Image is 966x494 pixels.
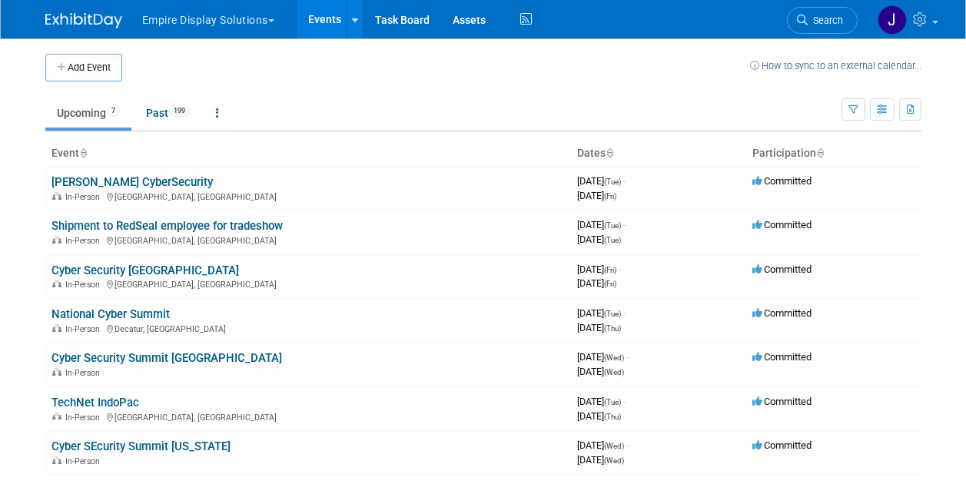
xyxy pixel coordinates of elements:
span: (Tue) [604,236,621,244]
span: (Wed) [604,368,624,376]
span: In-Person [65,368,105,378]
span: (Thu) [604,324,621,333]
div: [GEOGRAPHIC_DATA], [GEOGRAPHIC_DATA] [51,234,565,246]
a: TechNet IndoPac [51,396,139,409]
span: - [623,396,626,407]
span: (Fri) [604,280,616,288]
span: [DATE] [577,307,626,319]
span: (Wed) [604,353,624,362]
a: Sort by Event Name [79,147,87,159]
img: In-Person Event [52,192,61,200]
a: Upcoming7 [45,98,131,128]
span: [DATE] [577,277,616,289]
span: Committed [752,396,812,407]
span: Committed [752,307,812,319]
button: Add Event [45,54,122,81]
span: (Thu) [604,413,621,421]
th: Event [45,141,571,167]
span: [DATE] [577,410,621,422]
span: (Tue) [604,177,621,186]
div: Decatur, [GEOGRAPHIC_DATA] [51,322,565,334]
span: - [626,351,629,363]
a: How to sync to an external calendar... [750,60,921,71]
a: Past199 [134,98,201,128]
span: In-Person [65,456,105,466]
a: Search [787,7,858,34]
img: ExhibitDay [45,13,122,28]
span: [DATE] [577,396,626,407]
span: 199 [169,105,190,117]
a: Sort by Participation Type [816,147,824,159]
span: [DATE] [577,366,624,377]
span: Committed [752,264,812,275]
span: Committed [752,219,812,230]
a: National Cyber Summit [51,307,170,321]
a: Sort by Start Date [606,147,613,159]
span: In-Person [65,280,105,290]
a: Shipment to RedSeal employee for tradeshow [51,219,283,233]
img: In-Person Event [52,413,61,420]
span: (Tue) [604,221,621,230]
img: In-Person Event [52,368,61,376]
img: In-Person Event [52,236,61,244]
div: [GEOGRAPHIC_DATA], [GEOGRAPHIC_DATA] [51,410,565,423]
span: - [623,175,626,187]
span: [DATE] [577,219,626,230]
span: [DATE] [577,454,624,466]
span: - [626,439,629,451]
div: [GEOGRAPHIC_DATA], [GEOGRAPHIC_DATA] [51,190,565,202]
span: In-Person [65,324,105,334]
div: [GEOGRAPHIC_DATA], [GEOGRAPHIC_DATA] [51,277,565,290]
span: [DATE] [577,322,621,333]
span: [DATE] [577,439,629,451]
a: Cyber SEcurity Summit [US_STATE] [51,439,231,453]
span: (Wed) [604,456,624,465]
span: [DATE] [577,234,621,245]
img: In-Person Event [52,324,61,332]
span: (Fri) [604,192,616,201]
span: 7 [107,105,120,117]
span: [DATE] [577,351,629,363]
span: In-Person [65,192,105,202]
span: Committed [752,351,812,363]
span: In-Person [65,236,105,246]
span: Search [808,15,843,26]
span: In-Person [65,413,105,423]
span: (Tue) [604,310,621,318]
img: In-Person Event [52,456,61,464]
span: (Fri) [604,266,616,274]
span: (Tue) [604,398,621,406]
span: [DATE] [577,190,616,201]
span: Committed [752,439,812,451]
span: (Wed) [604,442,624,450]
span: - [623,307,626,319]
img: In-Person Event [52,280,61,287]
img: Jessica Luyster [878,5,907,35]
span: - [623,219,626,230]
span: [DATE] [577,264,621,275]
th: Dates [571,141,746,167]
a: Cyber Security Summit [GEOGRAPHIC_DATA] [51,351,282,365]
a: [PERSON_NAME] CyberSecurity [51,175,213,189]
th: Participation [746,141,921,167]
a: Cyber Security [GEOGRAPHIC_DATA] [51,264,239,277]
span: Committed [752,175,812,187]
span: - [619,264,621,275]
span: [DATE] [577,175,626,187]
